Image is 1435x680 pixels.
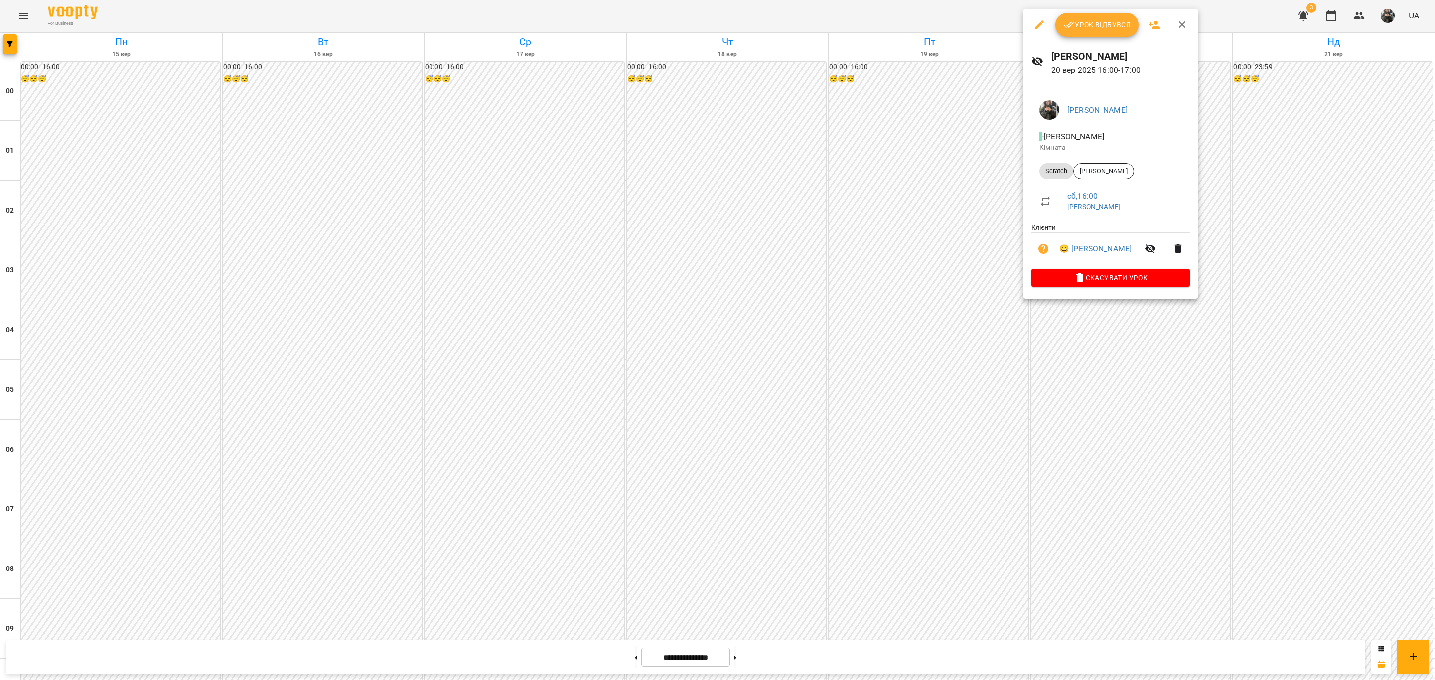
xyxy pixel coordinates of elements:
h6: [PERSON_NAME] [1051,49,1190,64]
span: - [PERSON_NAME] [1039,132,1106,141]
img: 8337ee6688162bb2290644e8745a615f.jpg [1039,100,1059,120]
ul: Клієнти [1031,223,1190,269]
span: Scratch [1039,167,1073,176]
span: Скасувати Урок [1039,272,1182,284]
a: [PERSON_NAME] [1067,203,1121,211]
button: Урок відбувся [1055,13,1139,37]
span: Урок відбувся [1063,19,1131,31]
a: 😀 [PERSON_NAME] [1059,243,1132,255]
p: 20 вер 2025 16:00 - 17:00 [1051,64,1190,76]
button: Візит ще не сплачено. Додати оплату? [1031,237,1055,261]
a: [PERSON_NAME] [1067,105,1128,114]
div: [PERSON_NAME] [1073,163,1134,179]
span: [PERSON_NAME] [1074,167,1134,176]
button: Скасувати Урок [1031,269,1190,287]
a: сб , 16:00 [1067,191,1098,201]
p: Кімната [1039,143,1182,153]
